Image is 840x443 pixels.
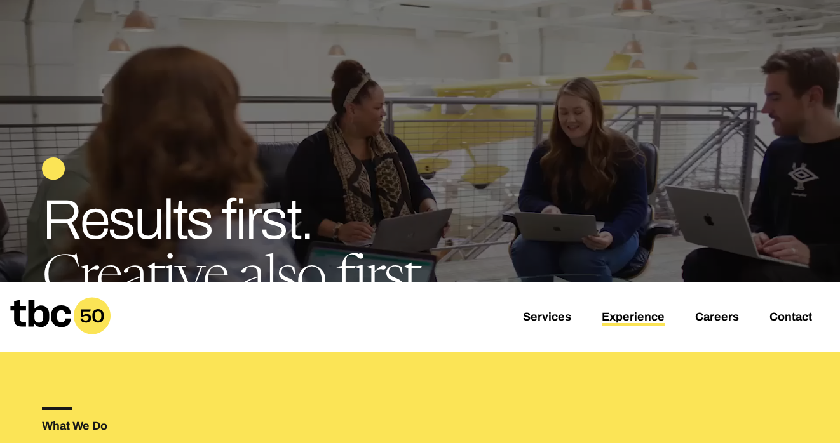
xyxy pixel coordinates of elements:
[42,190,313,250] span: Results first.
[523,310,571,326] a: Services
[602,310,665,326] a: Experience
[42,253,429,309] span: Creative also first.
[42,420,420,432] h5: What We Do
[695,310,739,326] a: Careers
[10,326,111,339] a: Home
[769,310,812,326] a: Contact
